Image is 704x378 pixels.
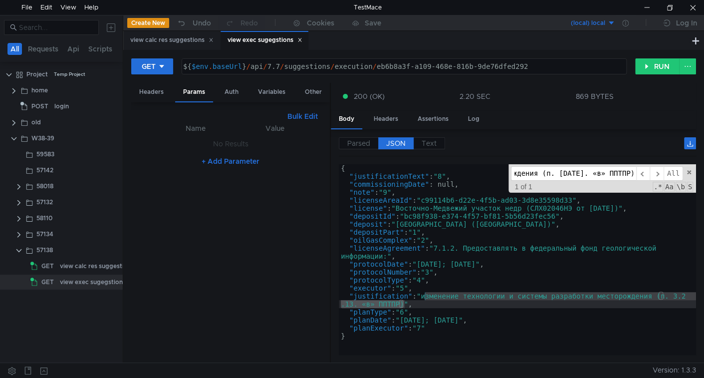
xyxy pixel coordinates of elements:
div: Redo [240,17,258,29]
div: view calc res suggestions [130,35,214,45]
div: 58018 [36,179,53,194]
span: Version: 1.3.3 [653,363,696,378]
button: Bulk Edit [283,110,322,122]
span: Parsed [347,139,370,148]
div: 57142 [36,163,53,178]
div: Headers [131,83,172,101]
span: Search In Selection [687,182,693,192]
button: All [7,43,22,55]
div: Log In [676,17,697,29]
div: Project [26,67,48,82]
div: Headers [366,110,406,128]
span: 1 of 1 [511,183,536,191]
div: Body [331,110,362,129]
div: Save [365,19,381,26]
span: Whole Word Search [676,182,686,192]
div: 57138 [36,243,53,258]
div: old [31,115,41,130]
div: Auth [217,83,246,101]
div: Variables [250,83,293,101]
button: Requests [25,43,61,55]
div: W38-39 [31,131,54,146]
div: Temp Project [54,67,85,82]
button: (local) local [546,15,615,31]
span: GET [41,275,54,290]
div: (local) local [571,18,605,28]
th: Name [155,122,236,134]
div: Params [175,83,213,102]
div: 59583 [36,147,54,162]
div: Assertions [410,110,457,128]
div: Cookies [307,17,334,29]
div: Undo [193,17,211,29]
span: 200 (OK) [354,91,385,102]
input: Search for [511,166,636,181]
button: Scripts [85,43,115,55]
div: 57134 [36,227,53,242]
nz-embed-empty: No Results [213,139,248,148]
button: Api [64,43,82,55]
input: Search... [19,22,93,33]
div: view calc res suggestions [60,259,134,274]
div: login [54,99,69,114]
span: Text [422,139,437,148]
span: JSON [386,139,406,148]
th: Value [236,122,314,134]
button: GET [131,58,173,74]
button: RUN [635,58,680,74]
button: + Add Parameter [198,155,263,167]
div: 57132 [36,195,53,210]
button: Create New [127,18,169,28]
span: RegExp Search [653,182,663,192]
span: ​ [650,166,664,181]
span: CaseSensitive Search [664,182,675,192]
div: 58110 [36,211,52,226]
div: GET [142,61,156,72]
span: POST [31,99,48,114]
div: 2.20 SEC [459,92,490,101]
div: view exec sugegstions [60,275,126,290]
div: view exec sugegstions [228,35,302,45]
div: home [31,83,48,98]
span: GET [41,259,54,274]
span: ​ [636,166,650,181]
span: Alt-Enter [664,166,683,181]
div: Other [297,83,330,101]
button: Redo [218,15,265,30]
button: Undo [169,15,218,30]
div: Log [460,110,487,128]
div: 869 BYTES [576,92,614,101]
